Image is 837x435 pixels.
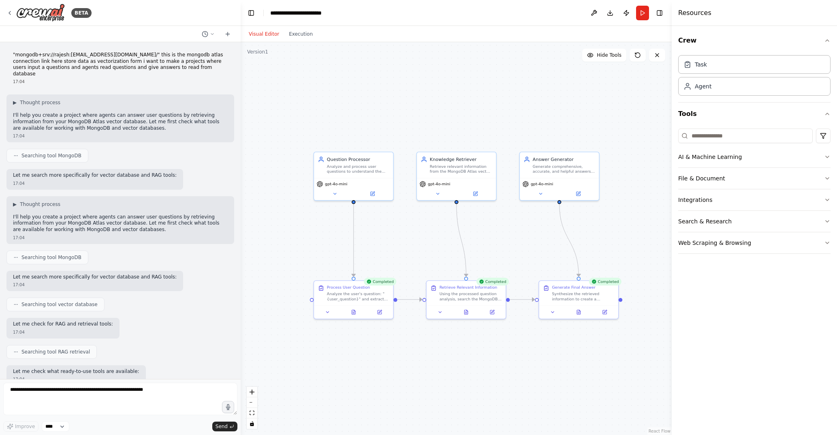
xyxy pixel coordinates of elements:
span: gpt-4o-mini [428,182,450,187]
button: Hide Tools [582,49,626,62]
g: Edge from e8217fd4-856d-4e11-8cd2-9de73fd48d7b to a1165795-8e35-4bed-ad69-9f765aab05fd [556,204,582,276]
a: React Flow attribution [649,429,670,433]
div: Retrieve relevant information from the MongoDB Atlas vector database based on processed questions... [430,164,492,174]
div: Completed [476,278,509,285]
div: Analyze the user's question: "{user_question}" and extract key information, intent, and context. ... [327,291,389,301]
button: Crew [678,29,831,52]
button: Improve [3,421,38,432]
div: Crew [678,52,831,102]
div: Tools [678,125,831,260]
div: Generate comprehensive, accurate, and helpful answers based on retrieved information from the vec... [533,164,595,174]
g: Edge from 1d9c3fc8-da05-4322-9ab3-5b0d5d429893 to 8af56992-f7d5-4379-949d-856dd402b609 [453,204,470,276]
span: Searching tool MongoDB [21,152,81,159]
span: Thought process [20,99,60,106]
button: File & Document [678,168,831,189]
p: I'll help you create a project where agents can answer user questions by retrieving information f... [13,214,228,233]
button: Open in side panel [481,308,503,316]
div: Task [695,60,707,69]
div: Knowledge RetrieverRetrieve relevant information from the MongoDB Atlas vector database based on ... [416,152,497,201]
p: "mongodb+srv://rajesh:[EMAIL_ADDRESS][DOMAIN_NAME]/" this is the mongodb atlas connection link he... [13,52,228,77]
div: Process User Question [327,285,370,290]
div: 17:04 [13,235,228,241]
span: ▶ [13,99,17,106]
span: Searching tool MongoDB [21,254,81,261]
button: Open in side panel [457,190,493,197]
button: toggle interactivity [247,418,257,429]
span: Searching tool RAG retrieval [21,349,90,355]
g: Edge from 65fe69f5-2e4a-4111-a83a-1bd6bbb08e3b to 8af56992-f7d5-4379-949d-856dd402b609 [397,296,422,303]
div: Completed [364,278,397,285]
button: View output [340,308,367,316]
div: Completed [589,278,621,285]
div: Answer GeneratorGenerate comprehensive, accurate, and helpful answers based on retrieved informat... [519,152,599,201]
div: Retrieve Relevant Information [440,285,498,290]
img: Logo [16,4,65,22]
div: CompletedGenerate Final AnswerSynthesize the retrieved information to create a comprehensive, acc... [538,280,619,319]
div: Question ProcessorAnalyze and process user questions to understand the intent and extract key inf... [314,152,394,201]
button: Integrations [678,189,831,210]
div: Generate Final Answer [552,285,596,290]
button: ▶Thought process [13,99,60,106]
div: Using the processed question analysis, search the MongoDB Atlas vector database to retrieve the m... [440,291,502,301]
p: Let me check for RAG and retrieval tools: [13,321,113,328]
div: React Flow controls [247,387,257,429]
button: Hide left sidebar [246,7,257,19]
p: I'll help you create a project where agents can answer user questions by retrieving information f... [13,112,228,131]
button: Visual Editor [244,29,284,39]
div: Agent [695,82,711,90]
div: BETA [71,8,92,18]
button: Open in side panel [594,308,616,316]
g: Edge from 8af56992-f7d5-4379-949d-856dd402b609 to a1165795-8e35-4bed-ad69-9f765aab05fd [510,296,535,303]
button: Click to speak your automation idea [222,401,234,413]
span: Improve [15,423,35,430]
p: Let me search more specifically for vector database and RAG tools: [13,274,177,281]
p: Let me search more specifically for vector database and RAG tools: [13,172,177,179]
button: AI & Machine Learning [678,146,831,167]
span: gpt-4o-mini [531,182,553,187]
button: Open in side panel [354,190,391,197]
span: Send [216,423,228,430]
button: Search & Research [678,211,831,232]
div: 17:04 [13,180,177,186]
div: Knowledge Retriever [430,156,492,163]
span: gpt-4o-mini [325,182,347,187]
button: View output [565,308,592,316]
button: Open in side panel [560,190,596,197]
h4: Resources [678,8,711,18]
div: Answer Generator [533,156,595,163]
span: ▶ [13,201,17,208]
div: Analyze and process user questions to understand the intent and extract key information needed fo... [327,164,389,174]
div: Question Processor [327,156,389,163]
div: Synthesize the retrieved information to create a comprehensive, accurate, and helpful answer to t... [552,291,614,301]
button: fit view [247,408,257,418]
button: View output [453,308,480,316]
span: Thought process [20,201,60,208]
button: Switch to previous chat [199,29,218,39]
div: CompletedProcess User QuestionAnalyze the user's question: "{user_question}" and extract key info... [314,280,394,319]
span: Searching tool vector database [21,301,98,308]
button: zoom in [247,387,257,397]
div: 17:04 [13,282,177,288]
button: Tools [678,103,831,125]
div: Version 1 [247,49,268,55]
div: 17:04 [13,79,228,85]
span: Hide Tools [597,52,621,58]
g: Edge from a1d3ca03-81a4-48d6-b0af-c790ef16b59d to 65fe69f5-2e4a-4111-a83a-1bd6bbb08e3b [350,204,357,276]
button: Start a new chat [221,29,234,39]
div: 17:04 [13,133,228,139]
button: Hide right sidebar [654,7,665,19]
button: Web Scraping & Browsing [678,232,831,253]
button: Send [212,422,237,431]
div: 17:04 [13,329,113,335]
div: CompletedRetrieve Relevant InformationUsing the processed question analysis, search the MongoDB A... [426,280,506,319]
p: Let me check what ready-to-use tools are available: [13,369,139,375]
button: Execution [284,29,318,39]
nav: breadcrumb [270,9,322,17]
button: Open in side panel [369,308,391,316]
button: ▶Thought process [13,201,60,208]
button: zoom out [247,397,257,408]
div: 17:04 [13,376,139,382]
